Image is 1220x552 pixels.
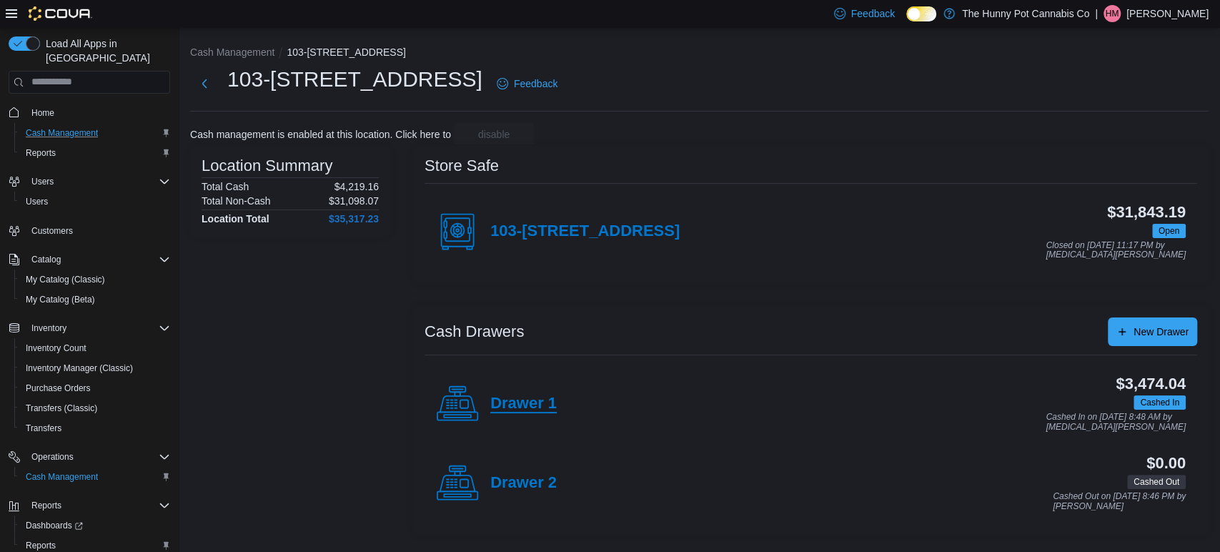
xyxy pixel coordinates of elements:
h3: Cash Drawers [425,323,524,340]
p: Closed on [DATE] 11:17 PM by [MEDICAL_DATA][PERSON_NAME] [1046,241,1186,260]
button: Cash Management [14,123,176,143]
a: Dashboards [14,516,176,536]
h4: Location Total [202,213,269,225]
span: Cash Management [26,127,98,139]
img: Cova [29,6,92,21]
h6: Total Cash [202,181,249,192]
nav: An example of EuiBreadcrumbs [190,45,1209,62]
span: Operations [31,451,74,463]
a: Transfers (Classic) [20,400,103,417]
span: Transfers (Classic) [20,400,170,417]
span: Cashed In [1134,395,1186,410]
span: Purchase Orders [20,380,170,397]
span: Reports [26,540,56,551]
span: Load All Apps in [GEOGRAPHIC_DATA] [40,36,170,65]
button: Home [3,102,176,123]
span: Dashboards [20,517,170,534]
span: Customers [31,225,73,237]
span: Dashboards [26,520,83,531]
span: Home [26,104,170,122]
h1: 103-[STREET_ADDRESS] [227,65,482,94]
a: Inventory Manager (Classic) [20,360,139,377]
span: Transfers [26,423,61,434]
span: Users [26,196,48,207]
button: Cash Management [190,46,274,58]
span: My Catalog (Beta) [20,291,170,308]
span: Reports [20,144,170,162]
span: Customers [26,222,170,240]
span: Cash Management [26,471,98,483]
span: HM [1106,5,1119,22]
span: Inventory Count [20,340,170,357]
a: Customers [26,222,79,240]
h3: Location Summary [202,157,332,174]
p: Cashed In on [DATE] 8:48 AM by [MEDICAL_DATA][PERSON_NAME] [1046,413,1186,432]
h4: 103-[STREET_ADDRESS] [490,222,680,241]
a: Home [26,104,60,122]
span: New Drawer [1134,325,1189,339]
a: Dashboards [20,517,89,534]
span: Reports [26,147,56,159]
span: Users [20,193,170,210]
h4: $35,317.23 [329,213,379,225]
button: Transfers [14,418,176,438]
span: Cash Management [20,124,170,142]
span: Transfers (Classic) [26,403,97,414]
button: Users [3,172,176,192]
button: Reports [3,496,176,516]
a: Transfers [20,420,67,437]
span: Cash Management [20,468,170,486]
button: Reports [26,497,67,514]
h3: $3,474.04 [1116,375,1186,393]
span: Open [1159,225,1179,237]
button: My Catalog (Beta) [14,290,176,310]
a: Cash Management [20,124,104,142]
span: Cashed In [1140,396,1179,409]
span: Reports [31,500,61,511]
button: Transfers (Classic) [14,398,176,418]
span: My Catalog (Beta) [26,294,95,305]
a: My Catalog (Classic) [20,271,111,288]
span: Home [31,107,54,119]
span: Catalog [26,251,170,268]
a: Inventory Count [20,340,92,357]
button: Reports [14,143,176,163]
span: Inventory Manager (Classic) [26,363,133,374]
button: My Catalog (Classic) [14,270,176,290]
button: Users [14,192,176,212]
h3: $31,843.19 [1107,204,1186,221]
button: Inventory [3,318,176,338]
button: Purchase Orders [14,378,176,398]
button: Operations [26,448,79,465]
span: Cashed Out [1127,475,1186,489]
button: disable [454,123,534,146]
span: Catalog [31,254,61,265]
span: Open [1152,224,1186,238]
span: Reports [26,497,170,514]
span: Inventory [31,322,66,334]
span: Inventory [26,320,170,337]
p: $4,219.16 [334,181,379,192]
h4: Drawer 2 [490,474,557,493]
input: Dark Mode [906,6,936,21]
button: Catalog [26,251,66,268]
span: Feedback [851,6,895,21]
span: disable [478,127,510,142]
button: Users [26,173,59,190]
button: Inventory Count [14,338,176,358]
h4: Drawer 1 [490,395,557,413]
p: Cash management is enabled at this location. Click here to [190,129,451,140]
h6: Total Non-Cash [202,195,271,207]
button: Customers [3,220,176,241]
span: Transfers [20,420,170,437]
a: Reports [20,144,61,162]
a: Cash Management [20,468,104,486]
button: Inventory Manager (Classic) [14,358,176,378]
button: Inventory [26,320,72,337]
span: Operations [26,448,170,465]
button: 103-[STREET_ADDRESS] [287,46,406,58]
span: Users [31,176,54,187]
button: New Drawer [1108,317,1197,346]
span: Inventory Count [26,342,86,354]
button: Operations [3,447,176,467]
